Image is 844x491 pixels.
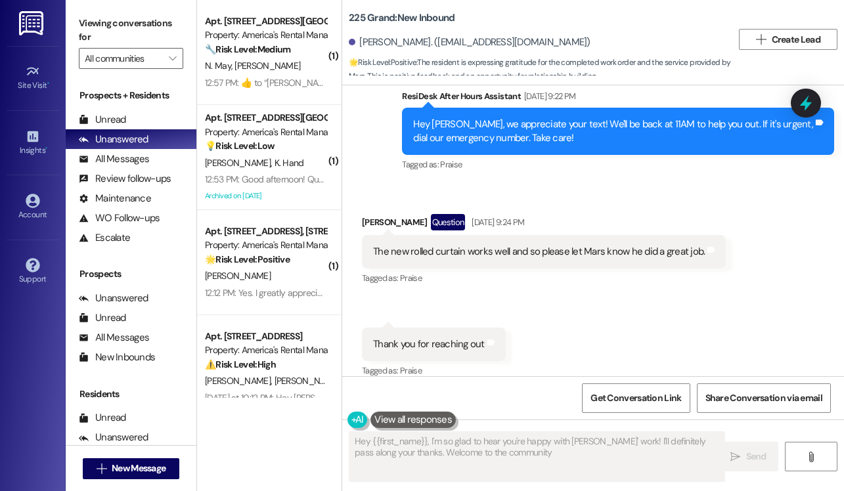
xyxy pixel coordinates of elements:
[204,188,328,204] div: Archived on [DATE]
[582,383,690,413] button: Get Conversation Link
[590,391,681,405] span: Get Conversation Link
[349,57,416,68] strong: 🌟 Risk Level: Positive
[362,361,506,380] div: Tagged as:
[349,56,732,84] span: : The resident is expressing gratitude for the completed work order and the service provided by M...
[521,89,576,103] div: [DATE] 9:22 PM
[47,79,49,88] span: •
[79,192,151,205] div: Maintenance
[79,411,126,425] div: Unread
[205,28,326,42] div: Property: America's Rental Managers Portfolio
[97,463,106,474] i: 
[205,330,326,343] div: Apt. [STREET_ADDRESS]
[66,387,196,401] div: Residents
[373,245,705,259] div: The new rolled curtain works well and so please let Mars know he did a great job.
[739,29,837,50] button: Create Lead
[440,159,462,170] span: Praise
[169,53,176,64] i: 
[7,60,59,96] a: Site Visit •
[45,144,47,153] span: •
[205,14,326,28] div: Apt. [STREET_ADDRESS][GEOGRAPHIC_DATA][PERSON_NAME][PERSON_NAME]
[205,43,290,55] strong: 🔧 Risk Level: Medium
[705,391,822,405] span: Share Conversation via email
[719,442,778,471] button: Send
[468,215,524,229] div: [DATE] 9:24 PM
[79,311,126,325] div: Unread
[362,214,726,235] div: [PERSON_NAME]
[205,157,275,169] span: [PERSON_NAME]
[79,331,149,345] div: All Messages
[19,11,46,35] img: ResiDesk Logo
[205,270,271,282] span: [PERSON_NAME]
[83,458,180,479] button: New Message
[112,461,166,475] span: New Message
[234,60,300,72] span: [PERSON_NAME]
[806,452,816,462] i: 
[79,291,148,305] div: Unanswered
[79,351,155,364] div: New Inbounds
[362,268,726,288] div: Tagged as:
[275,375,340,387] span: [PERSON_NAME]
[79,13,183,48] label: Viewing conversations for
[79,152,149,166] div: All Messages
[402,155,834,174] div: Tagged as:
[205,140,275,152] strong: 💡 Risk Level: Low
[402,89,834,108] div: ResiDesk After Hours Assistant
[205,125,326,139] div: Property: America's Rental Managers Portfolio
[79,133,148,146] div: Unanswered
[349,35,590,49] div: [PERSON_NAME]. ([EMAIL_ADDRESS][DOMAIN_NAME])
[79,211,160,225] div: WO Follow-ups
[7,254,59,289] a: Support
[205,111,326,125] div: Apt. [STREET_ADDRESS][GEOGRAPHIC_DATA][STREET_ADDRESS]
[373,337,485,351] div: Thank you for reaching out
[205,287,516,299] div: 12:12 PM: Yes. I greatly appreciate the fast responses and the quick repairs as well.
[7,190,59,225] a: Account
[746,450,766,463] span: Send
[413,117,813,146] div: Hey [PERSON_NAME], we appreciate your text! We'll be back at 11AM to help you out. If it's urgent...
[79,231,130,245] div: Escalate
[79,113,126,127] div: Unread
[205,358,276,370] strong: ⚠️ Risk Level: High
[7,125,59,161] a: Insights •
[79,431,148,444] div: Unanswered
[349,432,724,481] textarea: Hey {{first_name}}, I'm so glad to hear you're happy with [PERSON_NAME]' work! I'll definitely pa...
[205,173,792,185] div: 12:53 PM: Good afternoon! Question! I been meaning to ask this! Can we get a courtesy carpet clea...
[205,238,326,252] div: Property: America's Rental Managers Portfolio
[66,89,196,102] div: Prospects + Residents
[205,253,290,265] strong: 🌟 Risk Level: Positive
[697,383,831,413] button: Share Conversation via email
[730,452,740,462] i: 
[66,267,196,281] div: Prospects
[85,48,162,69] input: All communities
[756,34,766,45] i: 
[349,11,455,25] b: 225 Grand: New Inbound
[205,60,234,72] span: N. May
[275,157,304,169] span: K. Hand
[431,214,466,230] div: Question
[205,343,326,357] div: Property: America's Rental Managers Portfolio
[400,272,422,284] span: Praise
[79,172,171,186] div: Review follow-ups
[205,375,275,387] span: [PERSON_NAME]
[772,33,820,47] span: Create Lead
[400,365,422,376] span: Praise
[205,224,326,238] div: Apt. [STREET_ADDRESS], [STREET_ADDRESS]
